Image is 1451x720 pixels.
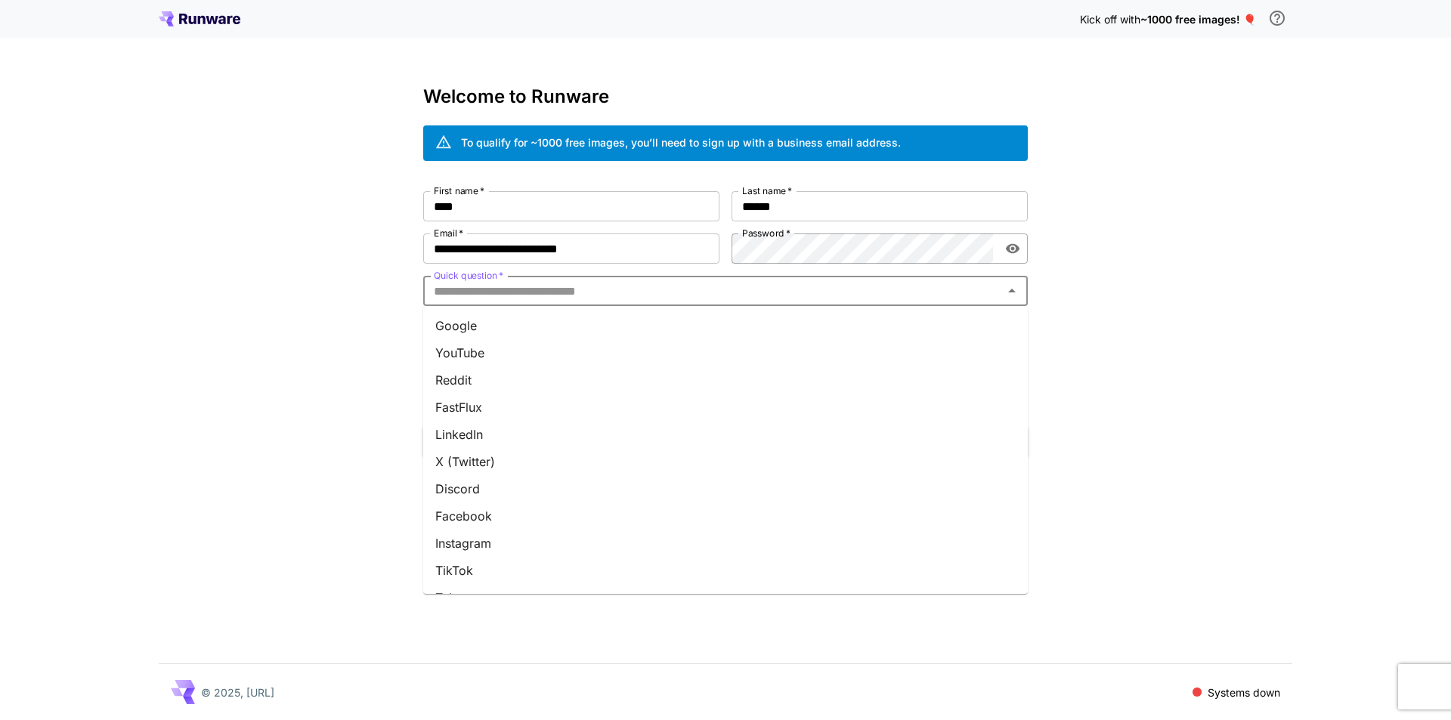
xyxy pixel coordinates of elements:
li: LinkedIn [423,421,1028,448]
label: Password [742,227,790,239]
li: Instagram [423,530,1028,557]
li: Discord [423,475,1028,502]
button: In order to qualify for free credit, you need to sign up with a business email address and click ... [1262,3,1292,33]
label: Last name [742,184,792,197]
label: First name [434,184,484,197]
label: Quick question [434,269,503,282]
li: FastFlux [423,394,1028,421]
li: TikTok [423,557,1028,584]
li: Reddit [423,366,1028,394]
p: Systems down [1208,684,1280,700]
span: ~1000 free images! 🎈 [1140,13,1256,26]
li: Telegram [423,584,1028,611]
li: YouTube [423,339,1028,366]
li: X (Twitter) [423,448,1028,475]
div: To qualify for ~1000 free images, you’ll need to sign up with a business email address. [461,134,901,150]
button: Close [1001,280,1023,301]
li: Google [423,312,1028,339]
li: Facebook [423,502,1028,530]
label: Email [434,227,463,239]
span: Kick off with [1080,13,1140,26]
h3: Welcome to Runware [423,86,1028,107]
p: © 2025, [URL] [201,684,274,700]
button: toggle password visibility [999,235,1026,262]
